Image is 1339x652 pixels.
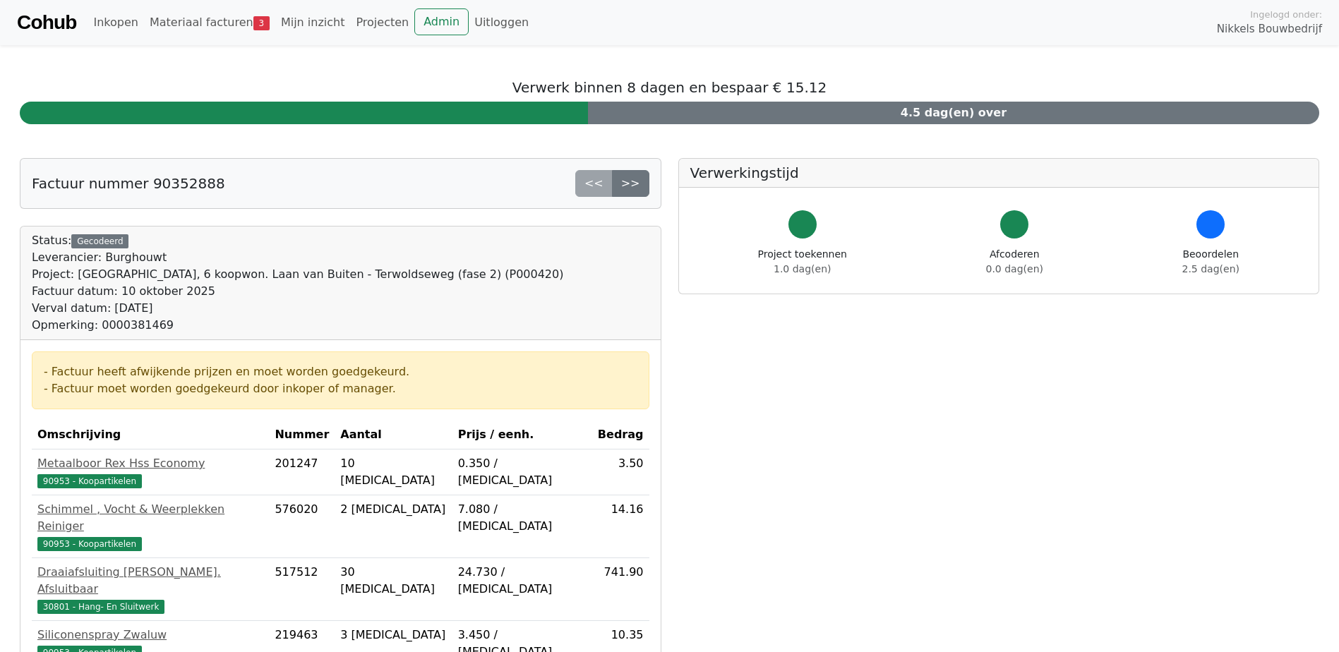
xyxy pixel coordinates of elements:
a: Draaiafsluiting [PERSON_NAME]. Afsluitbaar30801 - Hang- En Sluitwerk [37,564,263,615]
a: Uitloggen [469,8,534,37]
div: 0.350 / [MEDICAL_DATA] [458,455,586,489]
div: Draaiafsluiting [PERSON_NAME]. Afsluitbaar [37,564,263,598]
div: 4.5 dag(en) over [588,102,1319,124]
div: Beoordelen [1182,247,1239,277]
a: Admin [414,8,469,35]
span: 90953 - Koopartikelen [37,537,142,551]
div: Status: [32,232,563,334]
div: 2 [MEDICAL_DATA] [340,501,446,518]
a: Mijn inzicht [275,8,351,37]
td: 201247 [269,449,335,495]
span: Ingelogd onder: [1250,8,1322,21]
td: 741.90 [591,558,649,621]
div: 30 [MEDICAL_DATA] [340,564,446,598]
a: Materiaal facturen3 [144,8,275,37]
th: Omschrijving [32,421,269,449]
div: - Factuur moet worden goedgekeurd door inkoper of manager. [44,380,637,397]
span: 90953 - Koopartikelen [37,474,142,488]
span: 0.0 dag(en) [986,263,1043,274]
div: 3 [MEDICAL_DATA] [340,627,446,644]
td: 3.50 [591,449,649,495]
span: Nikkels Bouwbedrijf [1217,21,1322,37]
h5: Factuur nummer 90352888 [32,175,225,192]
span: 2.5 dag(en) [1182,263,1239,274]
div: 10 [MEDICAL_DATA] [340,455,446,489]
div: Leverancier: Burghouwt [32,249,563,266]
a: Cohub [17,6,76,40]
div: 24.730 / [MEDICAL_DATA] [458,564,586,598]
div: Metaalboor Rex Hss Economy [37,455,263,472]
div: Project toekennen [758,247,847,277]
td: 517512 [269,558,335,621]
div: 7.080 / [MEDICAL_DATA] [458,501,586,535]
div: Siliconenspray Zwaluw [37,627,263,644]
h5: Verwerk binnen 8 dagen en bespaar € 15.12 [20,79,1319,96]
div: Factuur datum: 10 oktober 2025 [32,283,563,300]
div: Opmerking: 0000381469 [32,317,563,334]
span: 1.0 dag(en) [774,263,831,274]
th: Bedrag [591,421,649,449]
a: Metaalboor Rex Hss Economy90953 - Koopartikelen [37,455,263,489]
th: Aantal [335,421,452,449]
td: 14.16 [591,495,649,558]
td: 576020 [269,495,335,558]
h5: Verwerkingstijd [690,164,1308,181]
div: Project: [GEOGRAPHIC_DATA], 6 koopwon. Laan van Buiten - Terwoldseweg (fase 2) (P000420) [32,266,563,283]
span: 3 [253,16,270,30]
div: Afcoderen [986,247,1043,277]
div: Schimmel , Vocht & Weerplekken Reiniger [37,501,263,535]
div: Gecodeerd [71,234,128,248]
div: - Factuur heeft afwijkende prijzen en moet worden goedgekeurd. [44,363,637,380]
a: Projecten [350,8,414,37]
a: Schimmel , Vocht & Weerplekken Reiniger90953 - Koopartikelen [37,501,263,552]
span: 30801 - Hang- En Sluitwerk [37,600,164,614]
a: >> [612,170,649,197]
th: Nummer [269,421,335,449]
a: Inkopen [88,8,143,37]
th: Prijs / eenh. [452,421,592,449]
div: Verval datum: [DATE] [32,300,563,317]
